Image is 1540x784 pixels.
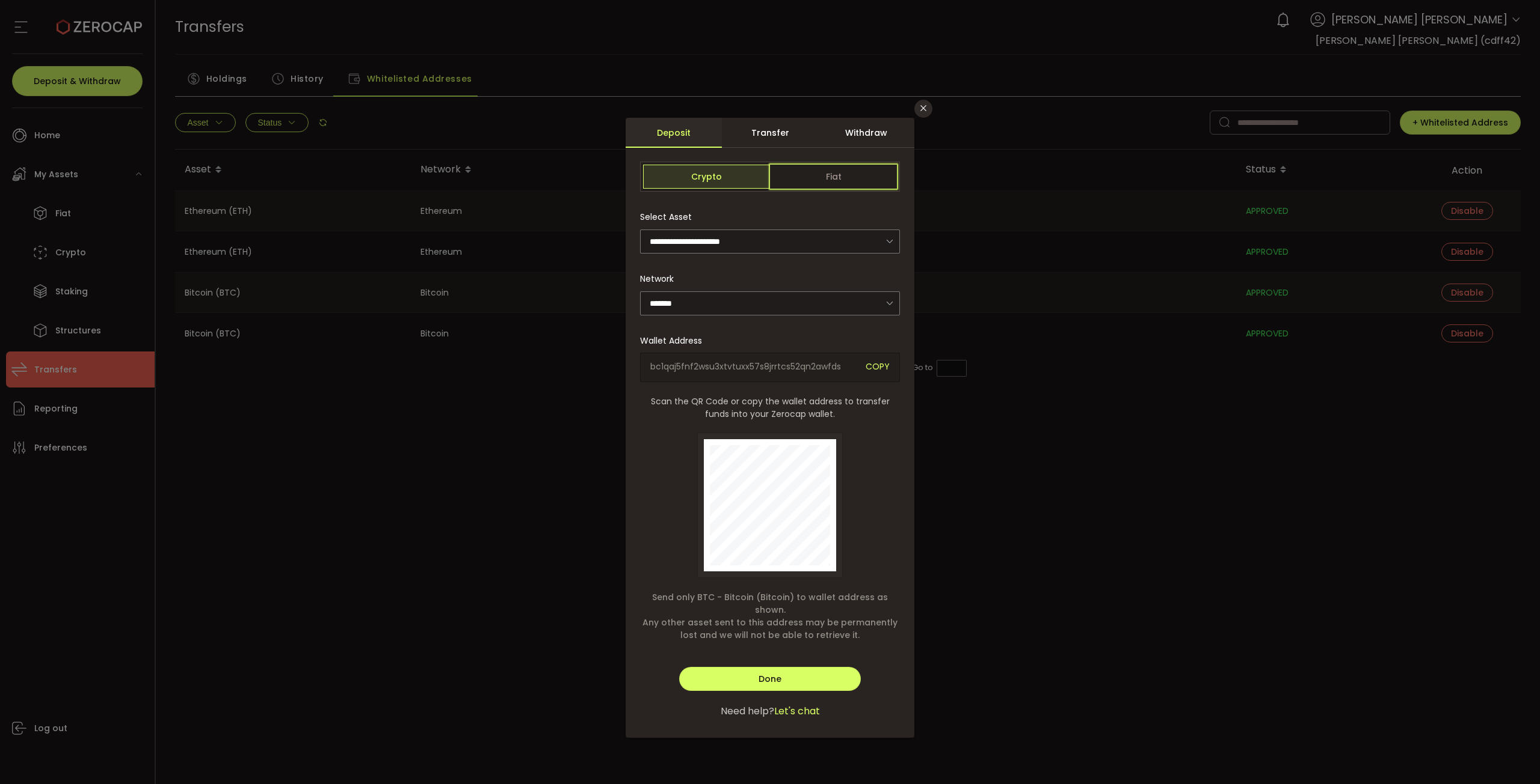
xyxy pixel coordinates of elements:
[640,395,900,421] span: Scan the QR Code or copy the wallet address to transfer funds into your Zerocap wallet.
[640,335,709,347] label: Wallet Address
[626,118,722,148] div: Deposit
[640,211,699,223] label: Select Asset
[643,165,770,189] span: Crypto
[818,118,914,148] div: Withdraw
[770,165,897,189] span: Fiat
[866,360,890,374] span: COPY
[640,616,900,642] span: Any other asset sent to this address may be permanently lost and we will not be able to retrieve it.
[722,118,818,148] div: Transfer
[1400,654,1540,784] iframe: Chat Widget
[640,273,681,285] label: Network
[721,704,774,719] span: Need help?
[774,704,820,719] span: Let's chat
[640,591,900,616] span: Send only BTC - Bitcoin (Bitcoin) to wallet address as shown.
[914,100,932,118] button: Close
[679,667,861,691] button: Done
[759,673,781,685] span: Done
[650,360,857,374] span: bc1qaj5fnf2wsu3xtvtuxx57s8jrrtcs52qn2awfds
[626,118,914,738] div: dialog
